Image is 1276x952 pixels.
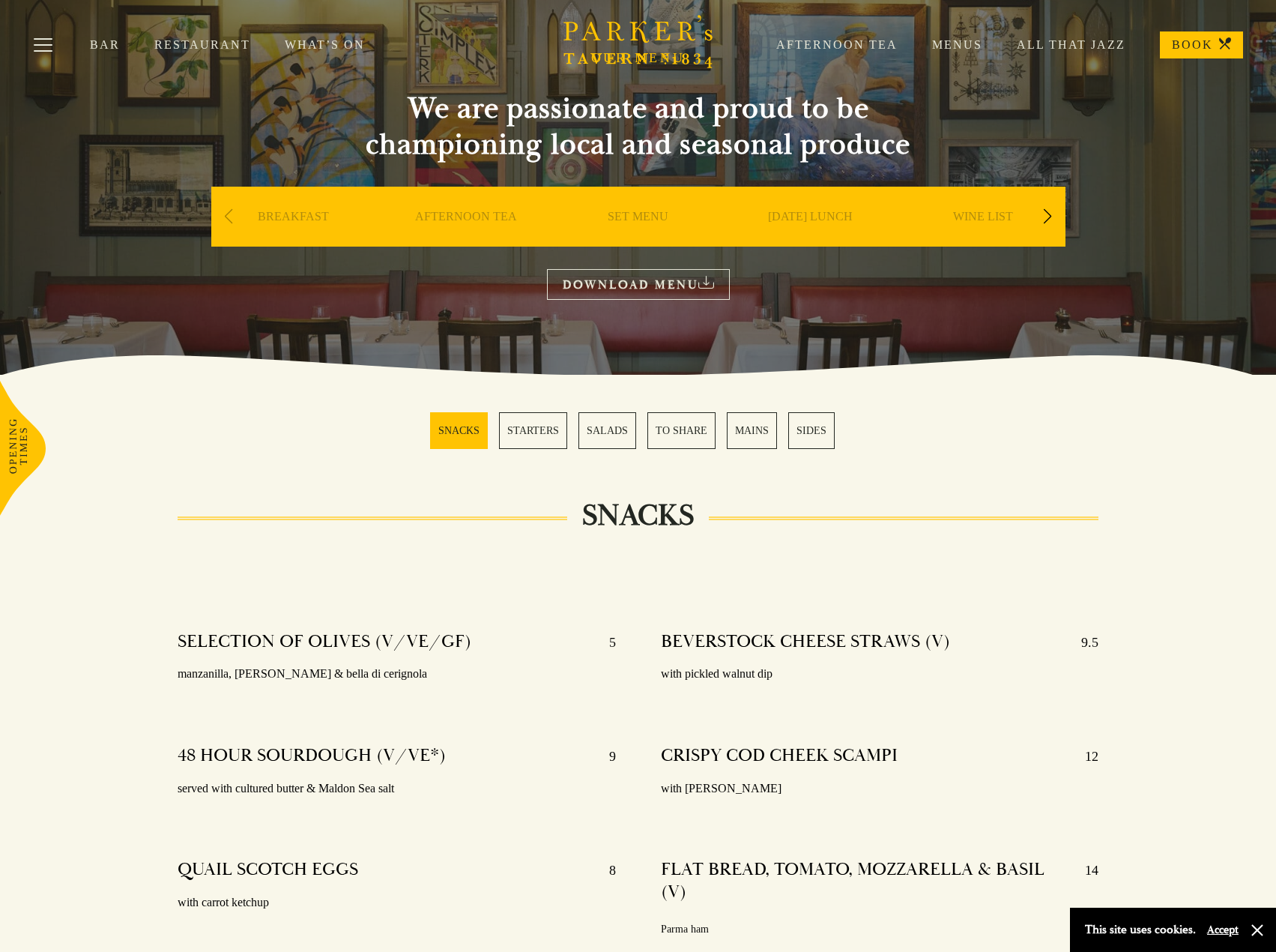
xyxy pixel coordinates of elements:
a: 2 / 6 [499,412,567,449]
p: manzanilla, [PERSON_NAME] & bella di cerignola [178,663,616,685]
button: Accept [1207,923,1239,937]
p: 9.5 [1066,630,1098,654]
h4: CRISPY COD CHEEK SCAMPI [661,744,898,768]
p: served with cultured butter & Maldon Sea salt [178,778,616,800]
a: DOWNLOAD MENU [547,269,730,300]
h4: BEVERSTOCK CHEESE STRAWS (V) [661,630,950,654]
p: This site uses cookies. [1085,919,1196,941]
p: 14 [1070,858,1098,903]
a: [DATE] LUNCH [768,209,853,269]
p: with pickled walnut dip [661,663,1099,685]
a: 3 / 6 [578,412,636,449]
p: 8 [594,858,616,882]
div: 1 / 9 [211,187,376,292]
a: SET MENU [608,209,668,269]
p: 9 [594,744,616,768]
p: with carrot ketchup [178,892,616,914]
p: Parma ham [661,920,709,939]
a: AFTERNOON TEA [415,209,517,269]
div: 5 / 9 [901,187,1065,292]
h4: QUAIL SCOTCH EGGS [178,858,358,882]
a: 4 / 6 [647,412,716,449]
a: 1 / 6 [430,412,488,449]
h2: We are passionate and proud to be championing local and seasonal produce [339,91,938,163]
div: Previous slide [219,200,239,233]
div: 2 / 9 [384,187,548,292]
div: 3 / 9 [556,187,721,292]
p: 12 [1070,744,1098,768]
a: 5 / 6 [727,412,777,449]
h2: SNACKS [567,498,709,534]
div: Next slide [1038,200,1058,233]
h4: 48 HOUR SOURDOUGH (V/VE*) [178,744,446,768]
h4: FLAT BREAD, TOMATO, MOZZARELLA & BASIL (V) [661,858,1071,903]
a: BREAKFAST [258,209,329,269]
a: 6 / 6 [788,412,835,449]
button: Close and accept [1250,923,1265,938]
a: WINE LIST [953,209,1013,269]
h4: SELECTION OF OLIVES (V/VE/GF) [178,630,471,654]
div: 4 / 9 [728,187,893,292]
p: 5 [594,630,616,654]
p: with [PERSON_NAME] [661,778,1099,800]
